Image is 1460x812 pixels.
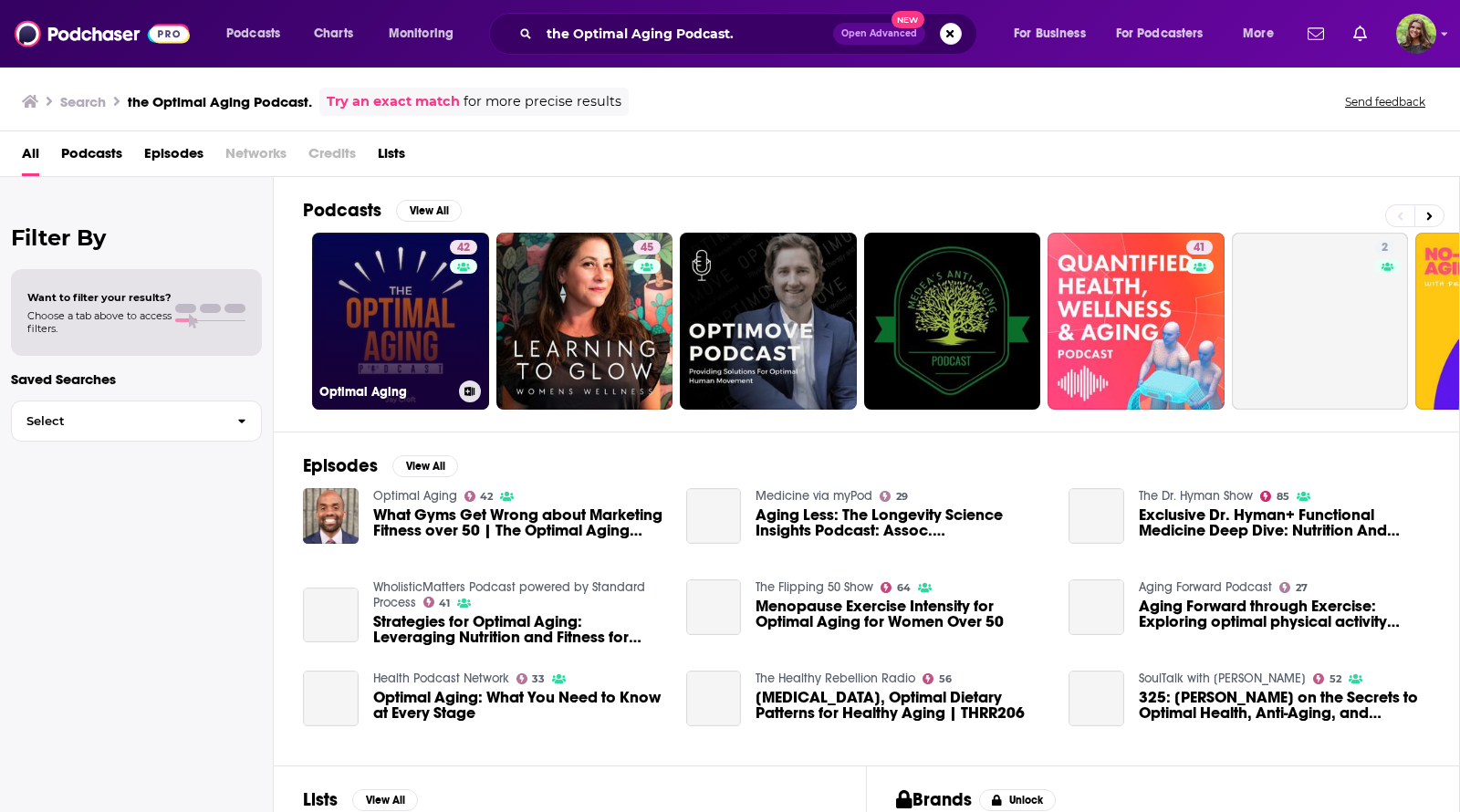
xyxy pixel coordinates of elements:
[1382,239,1388,257] span: 2
[1048,233,1225,410] a: 41
[1296,584,1308,592] span: 27
[60,93,106,110] h3: Search
[892,11,924,28] span: New
[532,675,545,683] span: 33
[1116,21,1204,47] span: For Podcasters
[896,493,908,501] span: 29
[880,491,908,502] a: 29
[1194,239,1205,257] span: 41
[756,507,1047,538] span: Aging Less: The Longevity Science Insights Podcast: Assoc. [PERSON_NAME]: Navigating Menopause fo...
[1300,18,1331,49] a: Show notifications dropdown
[27,309,172,335] span: Choose a tab above to access filters.
[506,13,995,55] div: Search podcasts, credits, & more...
[686,671,742,726] a: Hernia Repair, Optimal Dietary Patterns for Healthy Aging | THRR206
[1243,21,1274,47] span: More
[923,673,952,684] a: 56
[61,139,122,176] a: Podcasts
[833,23,925,45] button: Open AdvancedNew
[1139,507,1430,538] a: Exclusive Dr. Hyman+ Functional Medicine Deep Dive: Nutrition And Optimal Aging
[312,233,489,410] a: 42Optimal Aging
[1330,675,1341,683] span: 52
[303,454,458,477] a: EpisodesView All
[1340,94,1431,109] button: Send feedback
[1139,671,1306,686] a: SoulTalk with Kute Blackson
[881,582,911,593] a: 64
[11,370,262,388] p: Saved Searches
[327,91,460,112] a: Try an exact match
[303,588,359,643] a: Strategies for Optimal Aging: Leveraging Nutrition and Fitness for Practitioner and Patient
[12,415,223,427] span: Select
[376,19,477,48] button: open menu
[756,671,915,686] a: The Healthy Rebellion Radio
[373,507,664,538] a: What Gyms Get Wrong about Marketing Fitness over 50 | The Optimal Aging Podcast
[308,139,356,176] span: Credits
[303,199,381,222] h2: Podcasts
[303,454,378,477] h2: Episodes
[144,139,203,176] a: Episodes
[1313,673,1341,684] a: 52
[1396,14,1436,54] span: Logged in as reagan34226
[303,488,359,544] img: What Gyms Get Wrong about Marketing Fitness over 50 | The Optimal Aging Podcast
[1277,493,1289,501] span: 85
[22,139,39,176] a: All
[15,16,190,51] img: Podchaser - Follow, Share and Rate Podcasts
[214,19,304,48] button: open menu
[1139,690,1430,721] a: 325: Gary Brecka on the Secrets to Optimal Health, Anti-Aging, and Longevity
[423,597,451,608] a: 41
[373,690,664,721] a: Optimal Aging: What You Need to Know at Every Stage
[1001,19,1109,48] button: open menu
[939,675,952,683] span: 56
[319,384,452,400] h3: Optimal Aging
[11,401,262,442] button: Select
[496,233,673,410] a: 45
[303,199,462,222] a: PodcastsView All
[457,239,470,257] span: 42
[303,671,359,726] a: Optimal Aging: What You Need to Know at Every Stage
[1186,240,1213,255] a: 41
[1139,488,1253,504] a: The Dr. Hyman Show
[378,139,405,176] a: Lists
[841,29,917,38] span: Open Advanced
[128,93,312,110] h3: the Optimal Aging Podcast.
[450,240,477,255] a: 42
[1139,599,1430,630] a: Aging Forward through Exercise: Exploring optimal physical activity options for Older Adults
[756,690,1047,721] a: Hernia Repair, Optimal Dietary Patterns for Healthy Aging | THRR206
[1139,690,1430,721] span: 325: [PERSON_NAME] on the Secrets to Optimal Health, Anti-Aging, and Longevity
[1230,19,1297,48] button: open menu
[464,491,494,502] a: 42
[756,599,1047,630] a: Menopause Exercise Intensity for Optimal Aging for Women Over 50
[373,614,664,645] a: Strategies for Optimal Aging: Leveraging Nutrition and Fitness for Practitioner and Patient
[1069,579,1124,635] a: Aging Forward through Exercise: Exploring optimal physical activity options for Older Adults
[686,579,742,635] a: Menopause Exercise Intensity for Optimal Aging for Women Over 50
[897,584,911,592] span: 64
[1279,582,1308,593] a: 27
[11,224,262,251] h2: Filter By
[1069,488,1124,544] a: Exclusive Dr. Hyman+ Functional Medicine Deep Dive: Nutrition And Optimal Aging
[1396,14,1436,54] img: User Profile
[373,671,509,686] a: Health Podcast Network
[373,579,645,610] a: WholisticMatters Podcast powered by Standard Process
[979,789,1057,811] button: Unlock
[480,493,493,501] span: 42
[302,19,364,48] a: Charts
[756,579,873,595] a: The Flipping 50 Show
[539,19,833,48] input: Search podcasts, credits, & more...
[633,240,661,255] a: 45
[27,291,172,304] span: Want to filter your results?
[641,239,653,257] span: 45
[1346,18,1374,49] a: Show notifications dropdown
[756,488,872,504] a: Medicine via myPod
[226,21,280,47] span: Podcasts
[352,789,418,811] button: View All
[1396,14,1436,54] button: Show profile menu
[756,690,1047,721] span: [MEDICAL_DATA], Optimal Dietary Patterns for Healthy Aging | THRR206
